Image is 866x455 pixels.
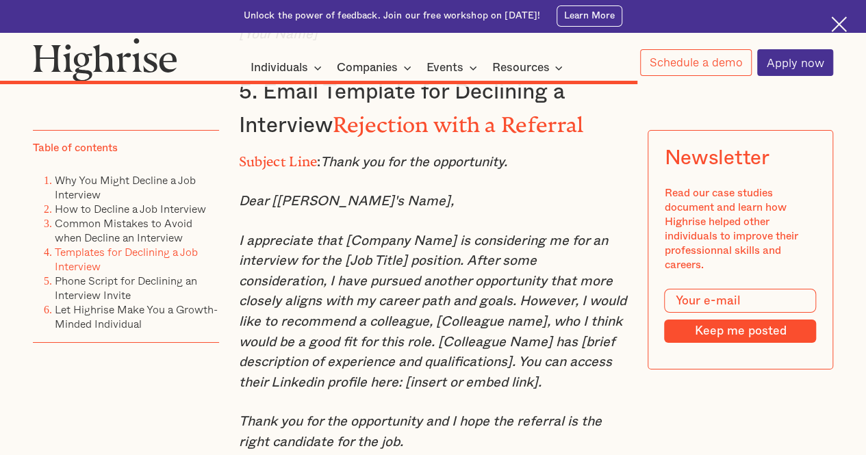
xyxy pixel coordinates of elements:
div: Newsletter [664,146,769,170]
a: Let Highrise Make You a Growth-Minded Individual [55,301,218,332]
em: Thank you for the opportunity. [320,155,507,169]
h3: 5. Email Template for Declining a Interview [239,79,628,139]
div: Resources [492,60,567,76]
div: Individuals [251,60,326,76]
div: Companies [337,60,398,76]
img: Highrise logo [33,38,177,81]
div: Individuals [251,60,308,76]
a: Schedule a demo [640,49,752,76]
a: Templates for Declining a Job Interview [55,244,198,274]
strong: Subject Line [239,154,318,162]
div: Events [426,60,481,76]
a: Learn More [557,5,623,27]
div: Companies [337,60,416,76]
a: Phone Script for Declining an Interview Invite [55,272,197,303]
div: Unlock the power of feedback. Join our free workshop on [DATE]! [244,10,541,23]
em: I appreciate that [Company Name] is considering me for an interview for the [Job Title] position.... [239,234,626,389]
input: Keep me posted [664,320,816,342]
strong: Rejection with a Referral [333,112,584,126]
a: How to Decline a Job Interview [55,200,206,217]
div: Read our case studies document and learn how Highrise helped other individuals to improve their p... [664,186,816,272]
a: Why You Might Decline a Job Interview [55,172,196,203]
form: Modal Form [664,289,816,343]
div: Table of contents [33,141,118,155]
a: Common Mistakes to Avoid when Decline an Interview [55,215,192,246]
div: Resources [492,60,549,76]
p: : [239,148,628,173]
em: Thank you for the opportunity and I hope the referral is the right candidate for the job. [239,415,602,449]
em: Dear [[PERSON_NAME]'s Name], [239,194,454,208]
input: Your e-mail [664,289,816,313]
div: Events [426,60,463,76]
img: Cross icon [831,16,847,32]
a: Apply now [757,49,833,76]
